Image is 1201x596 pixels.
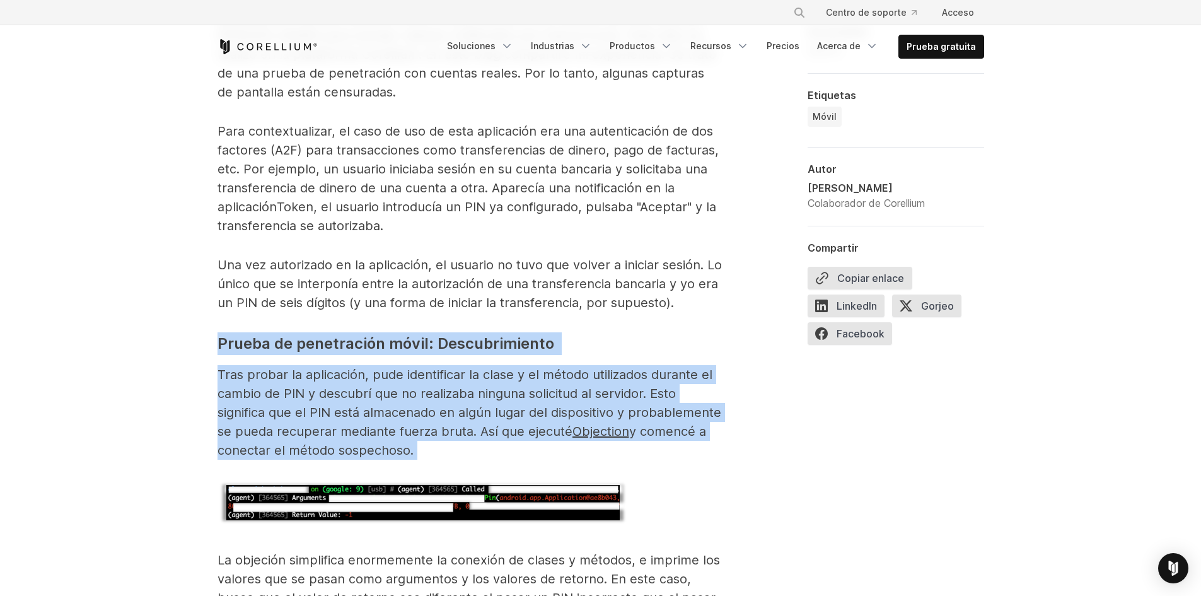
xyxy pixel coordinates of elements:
[808,242,859,254] font: Compartir
[1158,553,1188,583] div: Open Intercom Messenger
[439,35,984,59] div: Menú de navegación
[218,367,721,439] font: Tras probar la aplicación, pude identificar la clase y el método utilizados durante el cambio de ...
[808,197,925,209] font: Colaborador de Corellium
[767,40,799,51] font: Precios
[218,199,716,233] font: , el usuario introducía un PIN ya configurado, pulsaba "Aceptar" y la transferencia se autorizaba.
[218,334,554,353] font: Prueba de penetración móvil: Descubrimiento
[610,40,655,51] font: Productos
[837,300,877,312] font: LinkedIn
[788,1,811,24] button: Buscar
[447,40,496,51] font: Soluciones
[218,124,719,214] font: Para contextualizar, el caso de uso de esta aplicación era una autenticación de dos factores (A2F...
[218,257,722,310] font: Una vez autorizado en la aplicación, el usuario no tuvo que volver a iniciar sesión. Lo único que...
[218,480,629,525] img: captura de pantalla de objeción
[218,39,318,54] a: Inicio de Corellium
[808,89,856,102] font: Etiquetas
[808,180,984,211] a: [PERSON_NAME] Colaborador de Corellium
[531,40,574,51] font: Industrias
[572,424,629,439] a: Objection
[892,295,969,322] a: Gorjeo
[808,107,842,127] a: Móvil
[921,300,954,312] font: Gorjeo
[808,163,837,175] font: Autor
[808,267,912,289] button: Copiar enlace
[808,295,892,322] a: LinkedIn
[837,327,885,340] font: Facebook
[808,182,893,194] font: [PERSON_NAME]
[817,40,861,51] font: Acerca de
[813,111,837,122] font: Móvil
[942,7,974,18] font: Acceso
[826,7,907,18] font: Centro de soporte
[277,199,313,214] font: Token
[690,40,731,51] font: Recursos
[907,41,976,52] font: Prueba gratuita
[808,322,900,350] a: Facebook
[778,1,984,24] div: Menú de navegación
